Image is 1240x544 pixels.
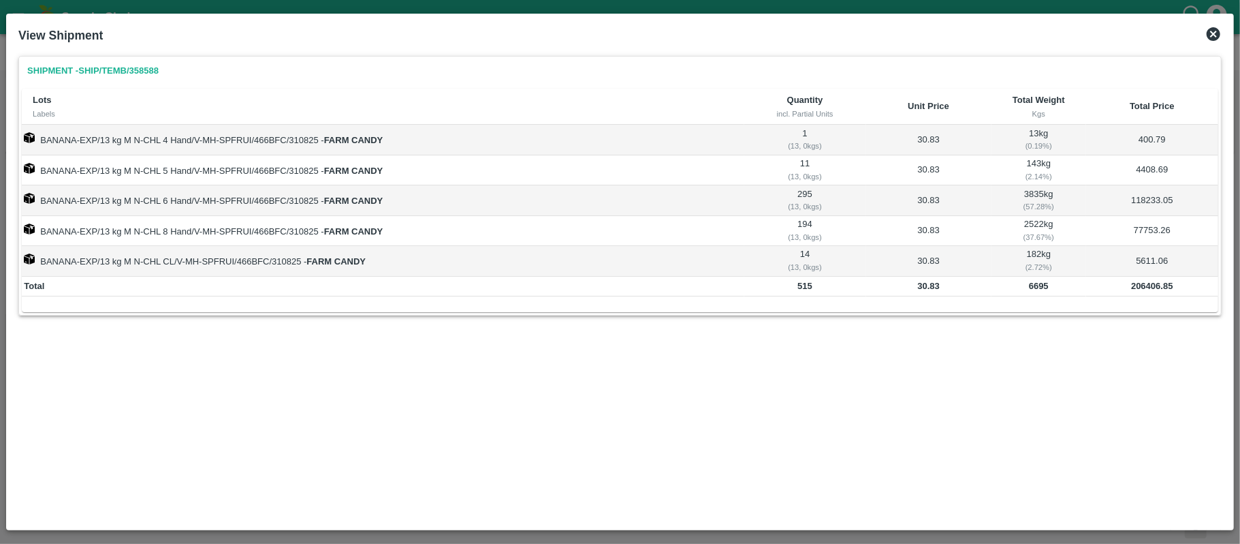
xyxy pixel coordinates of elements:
[917,281,940,291] b: 30.83
[22,59,164,83] a: Shipment -SHIP/TEMB/358588
[1086,185,1218,215] td: 118233.05
[22,246,744,276] td: BANANA-EXP/13 kg M N-CHL CL/V-MH-SPFRUI/466BFC/310825 -
[993,170,1084,183] div: ( 2.14 %)
[22,155,744,185] td: BANANA-EXP/13 kg M N-CHL 5 Hand/V-MH-SPFRUI/466BFC/310825 -
[22,125,744,155] td: BANANA-EXP/13 kg M N-CHL 4 Hand/V-MH-SPFRUI/466BFC/310825 -
[746,170,864,183] div: ( 13, 0 kgs)
[24,132,35,143] img: box
[33,95,51,105] b: Lots
[1086,125,1218,155] td: 400.79
[866,125,991,155] td: 30.83
[744,246,866,276] td: 14
[24,193,35,204] img: box
[991,125,1086,155] td: 13 kg
[324,196,383,206] strong: FARM CANDY
[908,101,949,111] b: Unit Price
[24,163,35,174] img: box
[866,155,991,185] td: 30.83
[1131,281,1173,291] b: 206406.85
[993,200,1084,213] div: ( 57.28 %)
[991,185,1086,215] td: 3835 kg
[746,231,864,243] div: ( 13, 0 kgs)
[1013,95,1065,105] b: Total Weight
[1029,281,1049,291] b: 6695
[993,261,1084,273] div: ( 2.72 %)
[18,29,103,42] b: View Shipment
[744,216,866,246] td: 194
[866,185,991,215] td: 30.83
[991,246,1086,276] td: 182 kg
[1086,216,1218,246] td: 77753.26
[1086,155,1218,185] td: 4408.69
[746,140,864,152] div: ( 13, 0 kgs)
[797,281,812,291] b: 515
[991,155,1086,185] td: 143 kg
[324,135,383,145] strong: FARM CANDY
[22,185,744,215] td: BANANA-EXP/13 kg M N-CHL 6 Hand/V-MH-SPFRUI/466BFC/310825 -
[324,226,383,237] strong: FARM CANDY
[746,200,864,213] div: ( 13, 0 kgs)
[787,95,823,105] b: Quantity
[993,140,1084,152] div: ( 0.19 %)
[744,185,866,215] td: 295
[24,224,35,235] img: box
[755,108,855,120] div: incl. Partial Units
[1130,101,1175,111] b: Total Price
[993,231,1084,243] div: ( 37.67 %)
[1002,108,1075,120] div: Kgs
[306,256,366,267] strong: FARM CANDY
[746,261,864,273] div: ( 13, 0 kgs)
[324,166,383,176] strong: FARM CANDY
[33,108,733,120] div: Labels
[991,216,1086,246] td: 2522 kg
[24,254,35,265] img: box
[866,246,991,276] td: 30.83
[744,125,866,155] td: 1
[744,155,866,185] td: 11
[866,216,991,246] td: 30.83
[1086,246,1218,276] td: 5611.06
[22,216,744,246] td: BANANA-EXP/13 kg M N-CHL 8 Hand/V-MH-SPFRUI/466BFC/310825 -
[24,281,44,291] b: Total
